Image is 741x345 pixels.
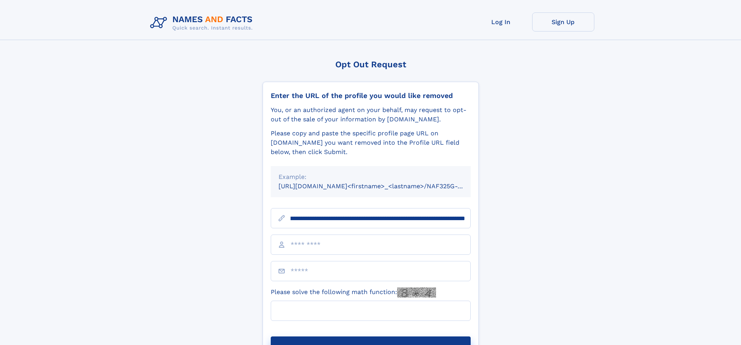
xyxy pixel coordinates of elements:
[279,182,485,190] small: [URL][DOMAIN_NAME]<firstname>_<lastname>/NAF325G-xxxxxxxx
[147,12,259,33] img: Logo Names and Facts
[271,129,471,157] div: Please copy and paste the specific profile page URL on [DOMAIN_NAME] you want removed into the Pr...
[532,12,594,32] a: Sign Up
[271,91,471,100] div: Enter the URL of the profile you would like removed
[263,60,479,69] div: Opt Out Request
[470,12,532,32] a: Log In
[271,105,471,124] div: You, or an authorized agent on your behalf, may request to opt-out of the sale of your informatio...
[279,172,463,182] div: Example:
[271,287,436,298] label: Please solve the following math function:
